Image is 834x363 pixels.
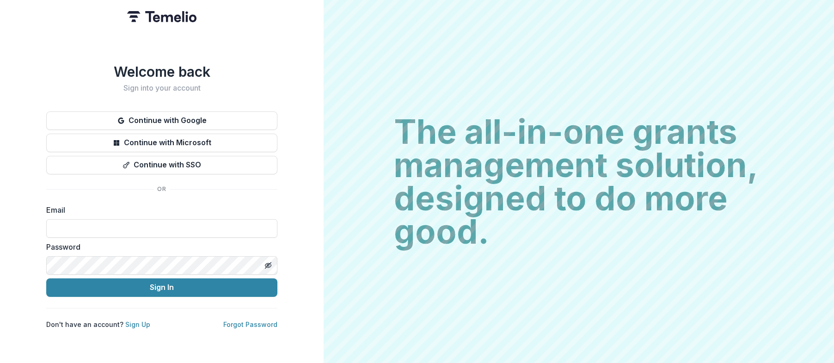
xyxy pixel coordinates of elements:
a: Sign Up [125,320,150,328]
p: Don't have an account? [46,320,150,329]
button: Continue with SSO [46,156,277,174]
h1: Welcome back [46,63,277,80]
label: Password [46,241,272,252]
a: Forgot Password [223,320,277,328]
button: Continue with Microsoft [46,134,277,152]
label: Email [46,204,272,215]
h2: Sign into your account [46,84,277,92]
button: Toggle password visibility [261,258,276,273]
button: Sign In [46,278,277,297]
img: Temelio [127,11,196,22]
button: Continue with Google [46,111,277,130]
